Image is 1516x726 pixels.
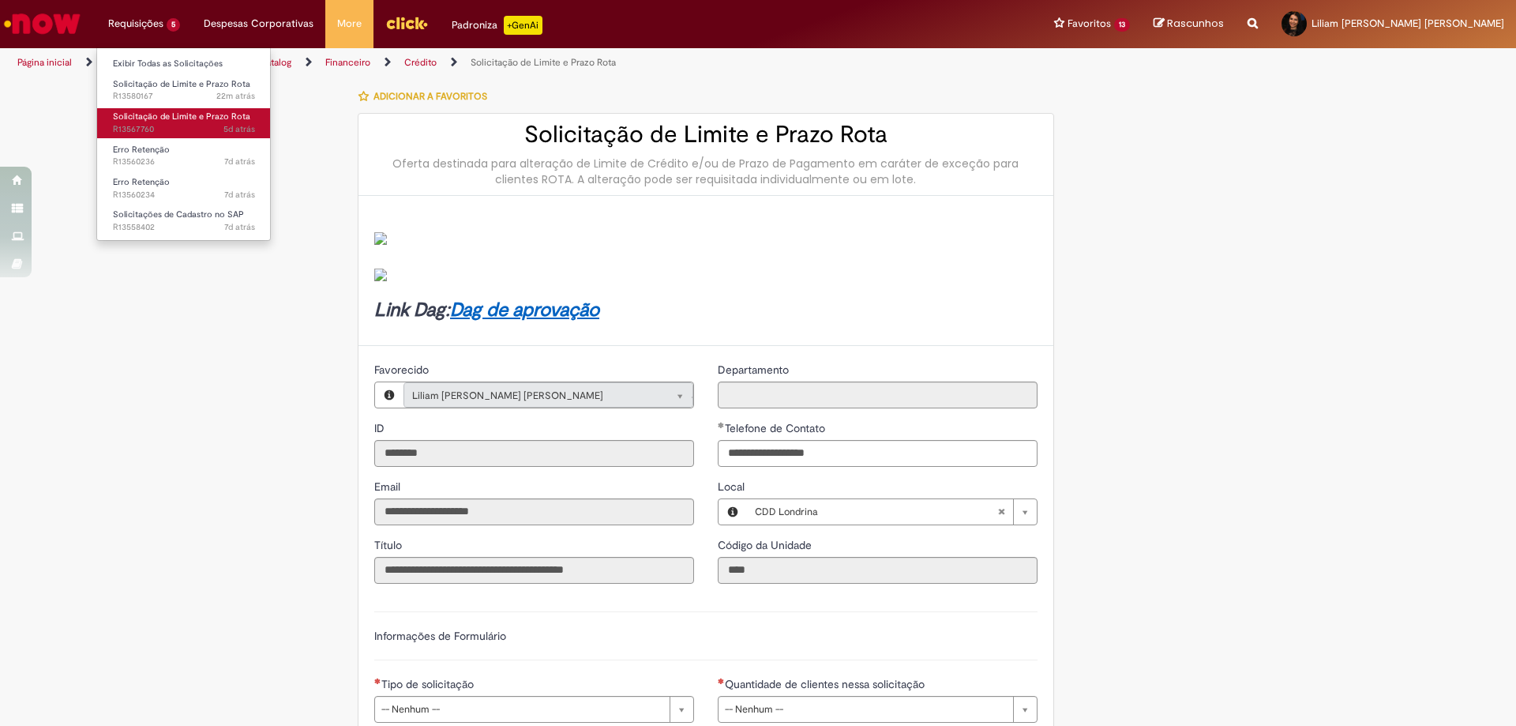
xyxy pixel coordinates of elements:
a: Página inicial [17,56,72,69]
time: 25/09/2025 16:20:46 [223,123,255,135]
a: Aberto R13580167 : Solicitação de Limite e Prazo Rota [97,76,271,105]
span: Solicitação de Limite e Prazo Rota [113,111,250,122]
span: Requisições [108,16,163,32]
span: Somente leitura - Código da Unidade [718,538,815,552]
span: Solicitações de Cadastro no SAP [113,209,244,220]
time: 23/09/2025 16:25:35 [224,156,255,167]
span: R13560236 [113,156,255,168]
span: More [337,16,362,32]
a: Crédito [404,56,437,69]
span: 22m atrás [216,90,255,102]
p: +GenAi [504,16,542,35]
input: Título [374,557,694,584]
span: Adicionar a Favoritos [373,90,487,103]
span: Despesas Corporativas [204,16,313,32]
span: Necessários [374,678,381,684]
img: sys_attachment.do [374,232,387,245]
span: Tipo de solicitação [381,677,477,691]
a: Rascunhos [1154,17,1224,32]
a: Aberto R13560234 : Erro Retenção [97,174,271,203]
img: sys_attachment.do [374,269,387,281]
span: 5d atrás [223,123,255,135]
ul: Trilhas de página [12,48,999,77]
span: Solicitação de Limite e Prazo Rota [113,78,250,90]
time: 23/09/2025 11:04:25 [224,221,255,233]
a: Dag de aprovação [450,298,599,322]
img: click_logo_yellow_360x200.png [385,11,428,35]
span: Rascunhos [1167,16,1224,31]
a: Aberto R13567760 : Solicitação de Limite e Prazo Rota [97,108,271,137]
a: Exibir Todas as Solicitações [97,55,271,73]
span: Obrigatório Preenchido [718,422,725,428]
span: Somente leitura - Título [374,538,405,552]
input: Email [374,498,694,525]
label: Informações de Formulário [374,629,506,643]
img: ServiceNow [2,8,83,39]
label: Somente leitura - ID [374,420,388,436]
label: Somente leitura - Email [374,479,403,495]
span: -- Nenhum -- [381,697,662,722]
span: Liliam [PERSON_NAME] [PERSON_NAME] [412,383,653,408]
button: Local, Visualizar este registro CDD Londrina [719,499,747,525]
a: Liliam [PERSON_NAME] [PERSON_NAME]Limpar campo Favorecido [403,382,693,408]
div: Padroniza [452,16,542,35]
a: Financeiro [325,56,370,69]
span: 7d atrás [224,189,255,201]
span: Necessários [718,678,725,684]
span: 5 [167,18,180,32]
span: R13558402 [113,221,255,234]
span: Erro Retenção [113,144,170,156]
span: Somente leitura - ID [374,421,388,435]
span: -- Nenhum -- [725,697,1005,722]
span: Local [718,480,748,494]
span: Somente leitura - Email [374,480,403,494]
a: Solicitação de Limite e Prazo Rota [471,56,616,69]
span: Favoritos [1068,16,1111,32]
button: Favorecido, Visualizar este registro Liliam Karla Kupfer Jose [375,382,403,408]
span: R13580167 [113,90,255,103]
span: Telefone de Contato [725,421,828,435]
input: Telefone de Contato [718,440,1038,467]
span: Quantidade de clientes nessa solicitação [725,677,928,691]
span: Erro Retenção [113,176,170,188]
a: Aberto R13558402 : Solicitações de Cadastro no SAP [97,206,271,235]
ul: Requisições [96,47,271,241]
time: 23/09/2025 16:24:49 [224,189,255,201]
span: Somente leitura - Favorecido [374,363,432,377]
strong: Link Dag: [374,298,599,322]
label: Somente leitura - Código da Unidade [718,537,815,553]
time: 30/09/2025 09:42:03 [216,90,255,102]
a: CDD LondrinaLimpar campo Local [747,499,1037,525]
span: R13567760 [113,123,255,136]
h2: Solicitação de Limite e Prazo Rota [374,122,1038,148]
abbr: Limpar campo Local [989,499,1013,525]
label: Somente leitura - Título [374,537,405,553]
input: ID [374,440,694,467]
input: Código da Unidade [718,557,1038,584]
span: Liliam [PERSON_NAME] [PERSON_NAME] [1311,17,1504,30]
input: Departamento [718,382,1038,408]
a: Aberto R13560236 : Erro Retenção [97,141,271,171]
div: Oferta destinada para alteração de Limite de Crédito e/ou de Prazo de Pagamento em caráter de exc... [374,156,1038,187]
span: 7d atrás [224,221,255,233]
span: CDD Londrina [755,499,997,525]
span: 13 [1114,18,1130,32]
span: 7d atrás [224,156,255,167]
label: Somente leitura - Departamento [718,362,792,378]
span: R13560234 [113,189,255,201]
button: Adicionar a Favoritos [358,80,496,113]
